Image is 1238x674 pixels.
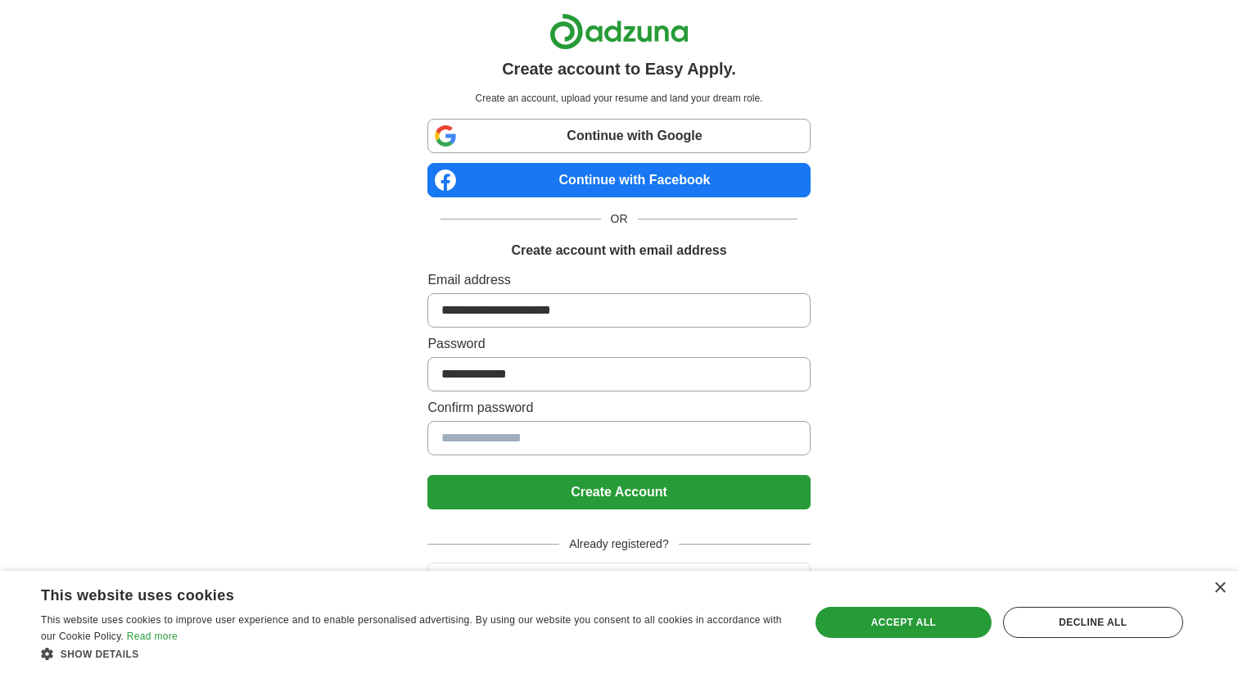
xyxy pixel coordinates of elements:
button: Login [427,563,810,597]
div: Decline all [1003,607,1183,638]
button: Create Account [427,475,810,509]
a: Read more, opens a new window [127,631,178,642]
label: Confirm password [427,398,810,418]
label: Password [427,334,810,354]
span: Already registered? [559,536,678,553]
img: Adzuna logo [549,13,689,50]
a: Continue with Facebook [427,163,810,197]
p: Create an account, upload your resume and land your dream role. [431,91,807,106]
span: OR [601,210,638,228]
div: Show details [41,645,787,662]
div: Close [1213,582,1226,595]
span: Show details [61,649,139,660]
h1: Create account with email address [511,241,726,260]
a: Continue with Google [427,119,810,153]
label: Email address [427,270,810,290]
span: This website uses cookies to improve user experience and to enable personalised advertising. By u... [41,614,782,642]
h1: Create account to Easy Apply. [502,57,736,81]
div: This website uses cookies [41,581,746,605]
div: Accept all [816,607,991,638]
